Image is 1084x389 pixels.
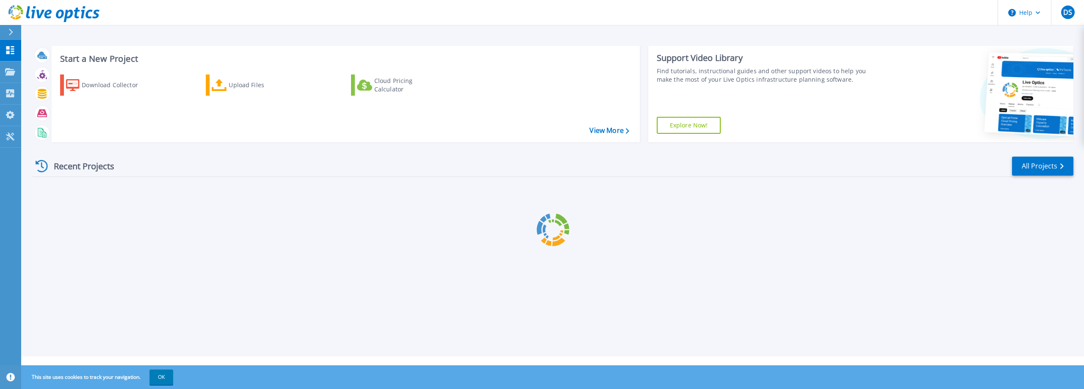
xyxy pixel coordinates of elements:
[1063,9,1072,16] span: DS
[657,117,721,134] a: Explore Now!
[82,77,149,94] div: Download Collector
[374,77,442,94] div: Cloud Pricing Calculator
[206,74,300,96] a: Upload Files
[351,74,445,96] a: Cloud Pricing Calculator
[589,127,629,135] a: View More
[60,74,155,96] a: Download Collector
[1012,157,1073,176] a: All Projects
[33,156,126,177] div: Recent Projects
[229,77,296,94] div: Upload Files
[657,52,877,63] div: Support Video Library
[23,370,173,385] span: This site uses cookies to track your navigation.
[60,54,629,63] h3: Start a New Project
[657,67,877,84] div: Find tutorials, instructional guides and other support videos to help you make the most of your L...
[149,370,173,385] button: OK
